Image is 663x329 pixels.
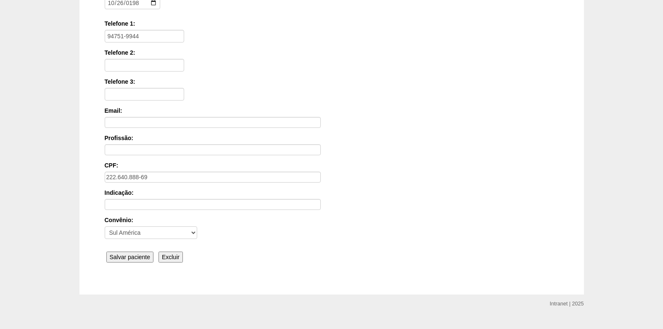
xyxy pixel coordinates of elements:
label: Profissão: [105,134,559,142]
input: Salvar paciente [106,252,154,263]
label: Telefone 2: [105,48,559,57]
label: Indicação: [105,188,559,197]
label: Telefone 3: [105,77,559,86]
div: Intranet | 2025 [550,300,584,308]
label: Email: [105,106,559,115]
label: CPF: [105,161,559,170]
label: Convênio: [105,216,559,224]
label: Telefone 1: [105,19,559,28]
input: Excluir [158,252,183,263]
